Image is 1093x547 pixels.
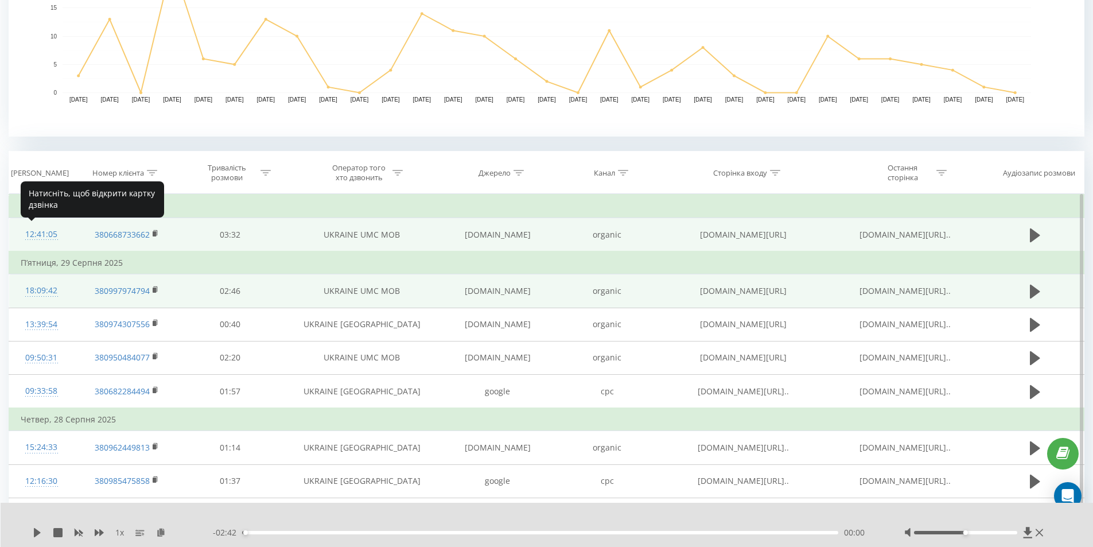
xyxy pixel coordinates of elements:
span: [DOMAIN_NAME][URL].. [859,229,951,240]
div: Номер клієнта [92,168,144,178]
text: [DATE] [788,96,806,103]
text: [DATE] [725,96,744,103]
a: 380985475858 [95,475,150,486]
span: [DOMAIN_NAME][URL].. [698,442,789,453]
td: 01:57 [179,375,281,409]
td: organic [553,431,662,464]
td: [DOMAIN_NAME] [443,308,553,341]
text: [DATE] [912,96,931,103]
div: Остання сторінка [872,163,933,183]
td: cpc [553,498,662,531]
text: [DATE] [881,96,900,103]
td: [DOMAIN_NAME][URL] [662,218,824,252]
text: [DATE] [413,96,431,103]
div: [PERSON_NAME] [11,168,69,178]
text: 10 [50,33,57,40]
td: google [443,464,553,498]
td: UKRAINE [GEOGRAPHIC_DATA] [281,308,443,341]
td: cpc [553,375,662,409]
a: 380974307556 [95,319,150,329]
td: google [443,498,553,531]
td: UKRAINE UMC MOB [281,274,443,308]
div: 12:41:05 [21,223,63,246]
text: [DATE] [507,96,525,103]
div: Аудіозапис розмови [1003,168,1075,178]
span: [DOMAIN_NAME][URL].. [859,319,951,329]
div: 12:16:30 [21,470,63,492]
td: [DOMAIN_NAME][URL] [662,341,824,374]
text: [DATE] [319,96,337,103]
text: [DATE] [132,96,150,103]
text: [DATE] [944,96,962,103]
td: UKRAINE UMC MOB [281,218,443,252]
text: [DATE] [444,96,462,103]
div: Канал [594,168,615,178]
span: [DOMAIN_NAME][URL].. [859,352,951,363]
text: [DATE] [382,96,400,103]
div: 09:33:58 [21,380,63,402]
text: [DATE] [850,96,868,103]
text: 15 [50,5,57,11]
text: [DATE] [256,96,275,103]
a: 380668733662 [95,229,150,240]
text: [DATE] [569,96,588,103]
text: 5 [53,61,57,68]
td: organic [553,341,662,374]
div: Оператор того хто дзвонить [328,163,390,183]
td: П’ятниця, 29 Серпня 2025 [9,251,1084,274]
td: cpc [553,464,662,498]
td: 00:40 [179,308,281,341]
td: [DOMAIN_NAME] [443,274,553,308]
td: organic [553,274,662,308]
text: [DATE] [538,96,556,103]
td: [DOMAIN_NAME] [443,431,553,464]
text: [DATE] [163,96,181,103]
text: [DATE] [632,96,650,103]
td: [DOMAIN_NAME][URL] [662,274,824,308]
span: [DOMAIN_NAME][URL].. [859,475,951,486]
td: organic [553,308,662,341]
text: [DATE] [351,96,369,103]
text: [DATE] [1006,96,1025,103]
td: organic [553,218,662,252]
div: 18:09:42 [21,280,63,302]
div: Джерело [479,168,511,178]
div: Accessibility label [963,530,968,535]
td: UKRAINE [GEOGRAPHIC_DATA] [281,464,443,498]
td: UKRAINE UMC MOB [281,498,443,531]
div: Тривалість розмови [196,163,258,183]
td: 01:37 [179,464,281,498]
a: 380962449813 [95,442,150,453]
td: 02:46 [179,274,281,308]
div: Accessibility label [243,530,247,535]
td: 02:20 [179,341,281,374]
text: [DATE] [756,96,775,103]
td: [DOMAIN_NAME] [443,218,553,252]
text: [DATE] [225,96,244,103]
td: UKRAINE UMC MOB [281,341,443,374]
td: google [443,375,553,409]
span: [DOMAIN_NAME][URL].. [698,475,789,486]
text: [DATE] [69,96,88,103]
span: [DOMAIN_NAME][URL].. [698,386,789,397]
text: [DATE] [100,96,119,103]
text: [DATE] [288,96,306,103]
text: [DATE] [975,96,993,103]
span: [DOMAIN_NAME][URL].. [859,285,951,296]
div: Open Intercom Messenger [1054,482,1082,510]
td: Субота, 30 Серпня 2025 [9,195,1084,218]
td: UKRAINE [GEOGRAPHIC_DATA] [281,375,443,409]
span: - 02:42 [213,527,242,538]
text: [DATE] [819,96,837,103]
text: [DATE] [600,96,619,103]
text: 0 [53,90,57,96]
span: 00:00 [844,527,865,538]
td: Четвер, 28 Серпня 2025 [9,408,1084,431]
div: 13:39:54 [21,313,63,336]
text: [DATE] [663,96,681,103]
div: 09:50:31 [21,347,63,369]
span: [DOMAIN_NAME][URL].. [859,442,951,453]
text: [DATE] [475,96,493,103]
span: 1 x [115,527,124,538]
text: [DATE] [694,96,712,103]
